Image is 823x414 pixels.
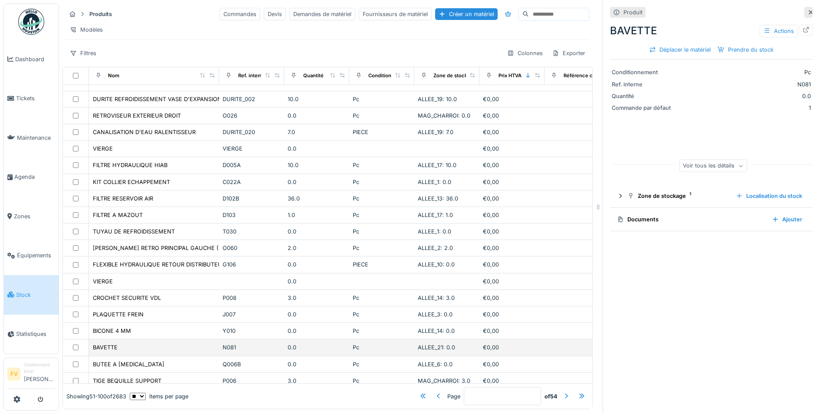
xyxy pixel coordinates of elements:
[433,72,476,79] div: Zone de stockage
[24,361,55,387] li: [PERSON_NAME]
[66,47,100,59] div: Filtres
[680,104,811,112] div: 1
[93,310,144,319] div: PLAQUETTE FREIN
[548,47,589,59] div: Exporter
[353,377,411,385] div: Pc
[223,194,281,203] div: D102B
[130,392,188,400] div: items per page
[4,236,59,276] a: Équipements
[612,104,677,112] div: Commande par défaut
[353,227,411,236] div: Pc
[732,190,806,202] div: Localisation du stock
[368,72,410,79] div: Conditionnement
[483,211,541,219] div: €0,00
[93,277,113,286] div: VIERGE
[498,72,521,79] div: Prix HTVA
[4,79,59,118] a: Tickets
[14,212,55,220] span: Zones
[288,211,346,219] div: 1.0
[353,360,411,368] div: Pc
[288,360,346,368] div: 0.0
[483,310,541,319] div: €0,00
[680,68,811,76] div: Pc
[418,212,453,218] span: ALLEE_17: 1.0
[288,145,346,153] div: 0.0
[418,261,455,268] span: ALLEE_10: 0.0
[288,194,346,203] div: 36.0
[93,260,275,269] div: FLEXIBLE HYDRAULIQUE RETOUR DISTRIBUTEUR LEVE CONTAINER
[613,211,809,227] summary: DocumentsAjouter
[353,194,411,203] div: Pc
[288,310,346,319] div: 0.0
[544,392,557,400] strong: of 54
[612,92,677,100] div: Quantité
[24,361,55,375] div: Gestionnaire local
[353,244,411,252] div: Pc
[4,197,59,236] a: Zones
[483,95,541,103] div: €0,00
[223,310,281,319] div: J007
[93,343,118,352] div: BAVETTE
[613,188,809,204] summary: Zone de stockage1Localisation du stock
[288,377,346,385] div: 3.0
[418,195,458,202] span: ALLEE_13: 36.0
[353,161,411,169] div: Pc
[303,72,324,79] div: Quantité
[353,310,411,319] div: Pc
[483,360,541,368] div: €0,00
[289,8,355,20] div: Demandes de matériel
[288,161,346,169] div: 10.0
[483,112,541,120] div: €0,00
[564,72,620,79] div: Référence constructeur
[15,55,55,63] span: Dashboard
[223,360,281,368] div: Q006B
[353,178,411,186] div: Pc
[93,95,222,103] div: DURITE REFROIDISSEMENT VASE D'EXPANSION
[483,145,541,153] div: €0,00
[353,95,411,103] div: Pc
[93,161,167,169] div: FILTRE HYDRAULIQUE HIAB
[93,294,161,302] div: CROCHET SECURITE VDL
[16,330,55,338] span: Statistiques
[483,227,541,236] div: €0,00
[288,260,346,269] div: 0.0
[7,361,55,389] a: FV Gestionnaire local[PERSON_NAME]
[223,95,281,103] div: DURITE_002
[680,80,811,89] div: N081
[760,25,798,37] div: Actions
[4,315,59,354] a: Statistiques
[93,327,131,335] div: BICONE 4 MM
[223,343,281,352] div: N081
[4,158,59,197] a: Agenda
[418,112,470,119] span: MAG_CHARROI: 0.0
[483,377,541,385] div: €0,00
[418,311,452,318] span: ALLEE_3: 0.0
[418,295,455,301] span: ALLEE_14: 3.0
[16,291,55,299] span: Stock
[223,244,281,252] div: O060
[17,251,55,260] span: Équipements
[610,23,813,39] div: BAVETTE
[17,134,55,142] span: Maintenance
[353,260,411,269] div: PIECE
[16,94,55,102] span: Tickets
[223,211,281,219] div: D103
[612,68,677,76] div: Conditionnement
[503,47,547,59] div: Colonnes
[288,343,346,352] div: 0.0
[418,162,456,168] span: ALLEE_17: 10.0
[483,161,541,169] div: €0,00
[4,118,59,158] a: Maintenance
[66,23,107,36] div: Modèles
[223,128,281,136] div: DURITE_020
[93,244,278,252] div: [PERSON_NAME] RETRO PRINCIPAL GAUCHE ( CAMION 470 ET 471 )
[418,179,451,185] span: ALLEE_1: 0.0
[288,244,346,252] div: 2.0
[418,344,455,351] span: ALLEE_21: 0.0
[483,244,541,252] div: €0,00
[612,80,677,89] div: Ref. interne
[353,327,411,335] div: Pc
[4,39,59,79] a: Dashboard
[4,275,59,315] a: Stock
[353,112,411,120] div: Pc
